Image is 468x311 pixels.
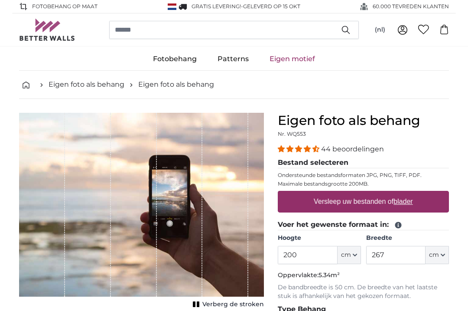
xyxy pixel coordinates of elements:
a: Eigen foto als behang [138,79,214,90]
label: Breedte [366,234,449,242]
a: Eigen motief [259,48,325,70]
a: Fotobehang [143,48,207,70]
p: Maximale bestandsgrootte 200MB. [278,180,449,187]
span: - [241,3,300,10]
span: GRATIS levering! [192,3,241,10]
button: Verberg de stroken [190,298,264,311]
span: cm [341,251,351,259]
button: cm [426,246,449,264]
nav: breadcrumbs [19,71,449,99]
a: Patterns [207,48,259,70]
span: Geleverd op 15 okt [243,3,300,10]
img: Betterwalls [19,19,75,41]
p: Ondersteunde bestandsformaten JPG, PNG, TIFF, PDF. [278,172,449,179]
label: Versleep uw bestanden of [310,193,416,210]
span: Verberg de stroken [202,300,264,309]
legend: Voer het gewenste formaat in: [278,219,449,230]
div: 1 of 1 [19,113,264,311]
legend: Bestand selecteren [278,157,449,168]
span: Nr. WQ553 [278,131,306,137]
span: 44 beoordelingen [321,145,384,153]
a: Eigen foto als behang [49,79,124,90]
p: Oppervlakte: [278,271,449,280]
p: De bandbreedte is 50 cm. De breedte van het laatste stuk is afhankelijk van het gekozen formaat. [278,283,449,301]
span: 60.000 TEVREDEN KLANTEN [373,3,449,10]
span: 5.34m² [318,271,340,279]
button: (nl) [368,22,392,38]
img: Nederland [168,3,176,10]
button: cm [338,246,361,264]
label: Hoogte [278,234,361,242]
span: cm [429,251,439,259]
span: FOTOBEHANG OP MAAT [32,3,97,10]
h1: Eigen foto als behang [278,113,449,128]
span: 4.34 stars [278,145,321,153]
u: blader [393,198,413,205]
